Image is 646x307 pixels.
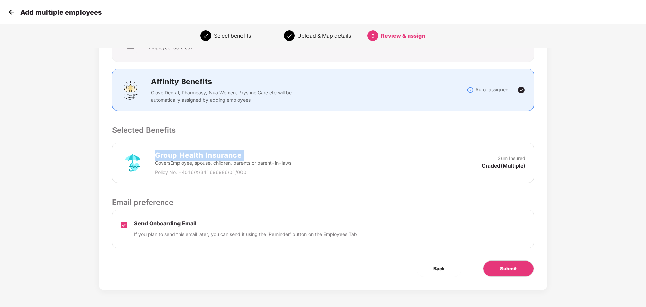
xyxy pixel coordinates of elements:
[7,7,17,17] img: svg+xml;base64,PHN2ZyB4bWxucz0iaHR0cDovL3d3dy53My5vcmcvMjAwMC9zdmciIHdpZHRoPSIzMCIgaGVpZ2h0PSIzMC...
[112,124,534,136] p: Selected Benefits
[134,220,357,227] p: Send Onboarding Email
[433,265,445,272] span: Back
[498,155,525,162] p: Sum Insured
[112,196,534,208] p: Email preference
[121,151,145,175] img: svg+xml;base64,PHN2ZyB4bWxucz0iaHR0cDovL3d3dy53My5vcmcvMjAwMC9zdmciIHdpZHRoPSI3MiIgaGVpZ2h0PSI3Mi...
[155,168,291,176] p: Policy No. - 4016/X/341696986/01/000
[371,33,375,39] span: 3
[381,30,425,41] div: Review & assign
[287,33,292,39] span: check
[203,33,208,39] span: check
[155,159,291,167] p: Covers Employee, spouse, children, parents or parent-in-laws
[483,260,534,277] button: Submit
[297,30,351,41] div: Upload & Map details
[517,86,525,94] img: svg+xml;base64,PHN2ZyBpZD0iVGljay0yNHgyNCIgeG1sbnM9Imh0dHA6Ly93d3cudzMub3JnLzIwMDAvc3ZnIiB3aWR0aD...
[134,231,357,238] p: If you plan to send this email later, you can send it using the ‘Reminder’ button on the Employee...
[121,80,141,100] img: svg+xml;base64,PHN2ZyBpZD0iQWZmaW5pdHlfQmVuZWZpdHMiIGRhdGEtbmFtZT0iQWZmaW5pdHkgQmVuZWZpdHMiIHhtbG...
[20,8,102,17] p: Add multiple employees
[467,87,474,93] img: svg+xml;base64,PHN2ZyBpZD0iSW5mb18tXzMyeDMyIiBkYXRhLW5hbWU9IkluZm8gLSAzMngzMiIgeG1sbnM9Imh0dHA6Ly...
[151,89,296,104] p: Clove Dental, Pharmeasy, Nua Women, Prystine Care etc will be automatically assigned by adding em...
[500,265,517,272] span: Submit
[482,162,525,170] p: Graded(Multiple)
[155,150,291,161] h2: Group Health Insurance
[214,30,251,41] div: Select benefits
[417,260,461,277] button: Back
[475,86,509,93] p: Auto-assigned
[151,76,393,87] h2: Affinity Benefits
